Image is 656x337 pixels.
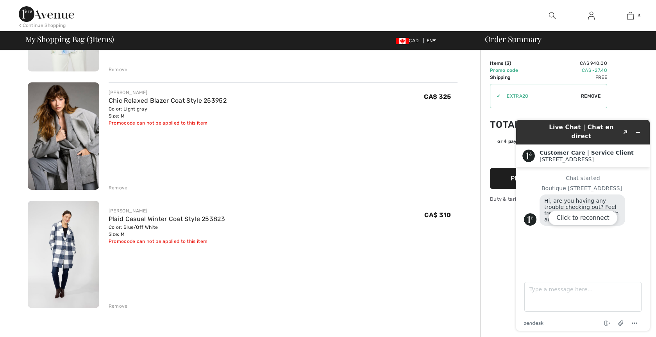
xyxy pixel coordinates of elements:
div: Promocode can not be applied to this item [109,119,227,127]
div: Color: Light gray Size: M [109,105,227,119]
div: Duty & tariff-free | Uninterrupted shipping [490,195,607,203]
td: Items ( ) [490,60,532,67]
iframe: Find more information here [510,114,656,337]
img: My Bag [627,11,634,20]
div: Promocode can not be applied to this item [109,238,225,245]
input: Promo code [500,84,581,108]
img: 1ère Avenue [19,6,74,22]
button: Proceed to Checkout [490,168,607,189]
div: Remove [109,66,128,73]
td: CA$ -27.40 [532,67,607,74]
td: Free [532,74,607,81]
a: Sign In [582,11,601,21]
div: [PERSON_NAME] [109,89,227,96]
span: CAD [396,38,422,43]
div: Remove [109,184,128,191]
img: search the website [549,11,556,20]
img: My Info [588,11,595,20]
div: or 4 payments of with [497,138,607,145]
div: ✔ [490,93,500,100]
div: Color: Blue/Off White Size: M [109,224,225,238]
img: Plaid Casual Winter Coat Style 253823 [28,201,99,308]
a: 3 [611,11,649,20]
td: Promo code [490,67,532,74]
img: Canadian Dollar [396,38,409,44]
div: or 4 payments ofCA$ 219.75withSezzle Click to learn more about Sezzle [490,138,607,148]
div: < Continue Shopping [19,22,66,29]
span: CA$ 325 [424,93,451,100]
a: Chic Relaxed Blazer Coat Style 253952 [109,97,227,104]
iframe: PayPal-paypal [490,148,607,165]
div: [PERSON_NAME] [109,207,225,214]
div: Order Summary [475,35,651,43]
span: 3 [506,61,509,66]
td: CA$ 940.00 [532,60,607,67]
td: Total [490,111,532,138]
td: Shipping [490,74,532,81]
span: 3 [89,33,93,43]
span: CA$ 310 [424,211,451,219]
div: Remove [109,303,128,310]
a: Plaid Casual Winter Coat Style 253823 [109,215,225,223]
span: Chat [18,5,34,12]
span: 3 [638,12,640,19]
span: My Shopping Bag ( Items) [25,35,114,43]
span: EN [427,38,436,43]
span: Remove [581,93,601,100]
td: CA$ 879.00 [532,111,607,138]
img: Chic Relaxed Blazer Coat Style 253952 [28,82,99,190]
